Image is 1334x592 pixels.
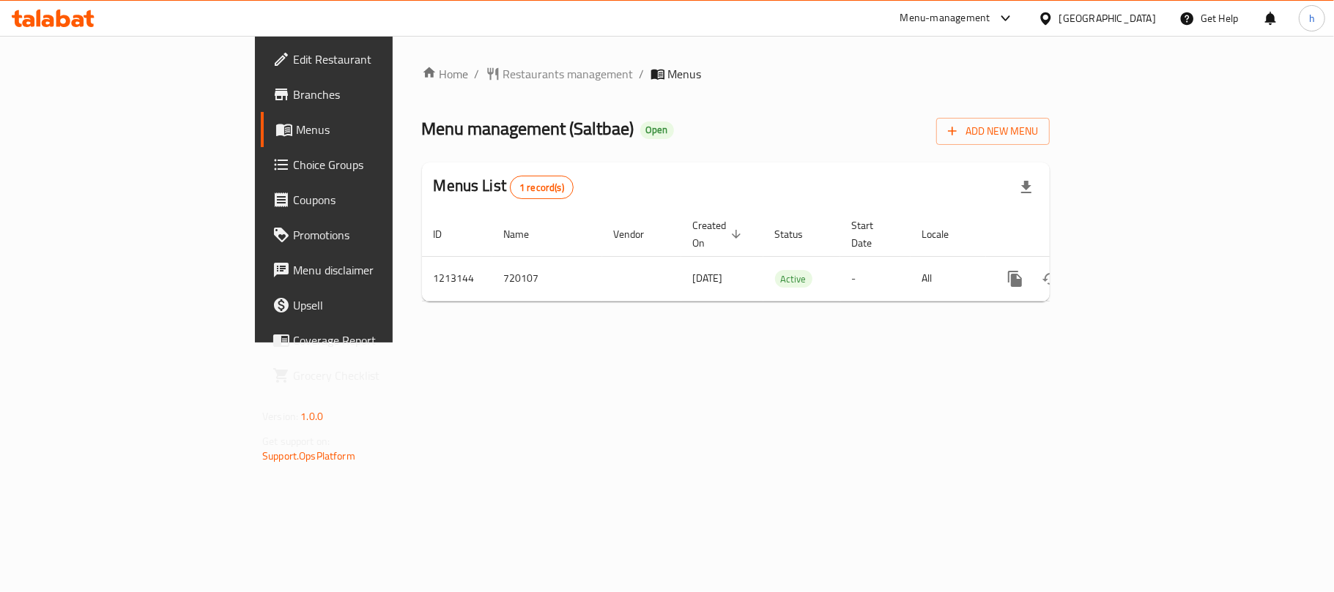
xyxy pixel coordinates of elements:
[262,432,330,451] span: Get support on:
[900,10,990,27] div: Menu-management
[261,358,478,393] a: Grocery Checklist
[948,122,1038,140] span: Add New Menu
[422,112,634,145] span: Menu management ( Saltbae )
[693,269,723,288] span: [DATE]
[775,271,812,288] span: Active
[1033,261,1068,296] button: Change Status
[775,225,823,243] span: Status
[510,176,574,199] div: Total records count
[614,225,664,243] span: Vendor
[262,407,298,426] span: Version:
[986,212,1150,257] th: Actions
[261,77,478,112] a: Branches
[300,407,323,426] span: 1.0.0
[293,50,466,68] span: Edit Restaurant
[1309,10,1315,26] span: h
[434,225,462,243] span: ID
[640,124,674,136] span: Open
[852,217,893,252] span: Start Date
[422,65,1050,83] nav: breadcrumb
[261,112,478,147] a: Menus
[640,121,674,139] div: Open
[693,217,746,252] span: Created On
[422,212,1150,301] table: enhanced table
[293,226,466,244] span: Promotions
[511,181,573,195] span: 1 record(s)
[503,65,634,83] span: Restaurants management
[668,65,702,83] span: Menus
[922,225,968,243] span: Locale
[293,191,466,209] span: Coupons
[293,296,466,314] span: Upsell
[293,367,466,384] span: Grocery Checklist
[293,156,466,173] span: Choice Groups
[296,121,466,138] span: Menus
[911,256,986,301] td: All
[261,217,478,252] a: Promotions
[998,261,1033,296] button: more
[293,261,466,279] span: Menu disclaimer
[434,175,574,199] h2: Menus List
[486,65,634,83] a: Restaurants management
[261,323,478,358] a: Coverage Report
[261,288,478,323] a: Upsell
[262,446,355,465] a: Support.OpsPlatform
[261,42,478,77] a: Edit Restaurant
[504,225,549,243] span: Name
[293,331,466,349] span: Coverage Report
[492,256,602,301] td: 720107
[261,252,478,288] a: Menu disclaimer
[1059,10,1156,26] div: [GEOGRAPHIC_DATA]
[261,182,478,217] a: Coupons
[640,65,645,83] li: /
[840,256,911,301] td: -
[261,147,478,182] a: Choice Groups
[293,86,466,103] span: Branches
[1009,170,1044,205] div: Export file
[936,118,1050,145] button: Add New Menu
[775,270,812,288] div: Active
